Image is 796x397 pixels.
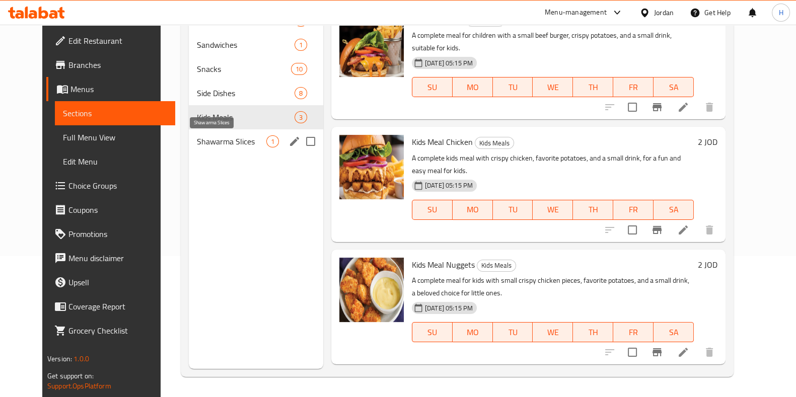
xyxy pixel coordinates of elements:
[68,276,167,288] span: Upsell
[573,77,613,97] button: TH
[698,135,717,149] h6: 2 JOD
[46,29,175,53] a: Edit Restaurant
[68,59,167,71] span: Branches
[47,369,94,382] span: Get support on:
[477,260,516,271] span: Kids Meals
[295,111,307,123] div: items
[654,200,694,220] button: SA
[68,228,167,240] span: Promotions
[197,39,294,51] span: Sandwiches
[497,80,529,95] span: TU
[412,134,473,149] span: Kids Meal Chicken
[295,89,307,98] span: 8
[189,105,323,129] div: Kids Meals3
[63,155,167,168] span: Edit Menu
[475,137,514,149] span: Kids Meals
[645,218,669,242] button: Branch-specific-item
[577,202,609,217] span: TH
[457,325,489,340] span: MO
[339,258,404,322] img: Kids Meal Nuggets
[698,258,717,272] h6: 2 JOD
[493,200,533,220] button: TU
[46,319,175,343] a: Grocery Checklist
[622,97,643,118] span: Select to update
[416,202,449,217] span: SU
[645,340,669,364] button: Branch-specific-item
[63,107,167,119] span: Sections
[697,95,721,119] button: delete
[537,202,569,217] span: WE
[291,63,307,75] div: items
[457,202,489,217] span: MO
[493,322,533,342] button: TU
[658,202,690,217] span: SA
[537,80,569,95] span: WE
[74,352,89,365] span: 1.0.0
[622,219,643,241] span: Select to update
[412,274,694,299] p: A complete meal for kids with small crispy chicken pieces, favorite potatoes, and a small drink, ...
[477,260,516,272] div: Kids Meals
[197,87,294,99] span: Side Dishes
[46,77,175,101] a: Menus
[475,137,514,149] div: Kids Meals
[68,325,167,337] span: Grocery Checklist
[189,81,323,105] div: Side Dishes8
[339,13,404,77] img: Kids Meal Meat
[68,35,167,47] span: Edit Restaurant
[497,202,529,217] span: TU
[412,322,453,342] button: SU
[698,13,717,27] h6: 2 JOD
[617,80,649,95] span: FR
[295,39,307,51] div: items
[46,246,175,270] a: Menu disclaimer
[68,252,167,264] span: Menu disclaimer
[197,135,266,147] span: Shawarma Slices
[457,80,489,95] span: MO
[266,135,279,147] div: items
[63,131,167,143] span: Full Menu View
[421,58,477,68] span: [DATE] 05:15 PM
[613,77,654,97] button: FR
[47,352,72,365] span: Version:
[412,29,694,54] p: A complete meal for children with a small beef burger, crispy potatoes, and a small drink, suitab...
[778,7,783,18] span: H
[577,325,609,340] span: TH
[68,300,167,312] span: Coverage Report
[545,7,607,19] div: Menu-management
[654,322,694,342] button: SA
[295,40,307,50] span: 1
[68,204,167,216] span: Coupons
[189,129,323,153] div: Shawarma Slices1edit
[412,152,694,177] p: A complete kids meal with crispy chicken, favorite potatoes, and a small drink, for a fun and eas...
[421,181,477,190] span: [DATE] 05:15 PM
[416,325,449,340] span: SU
[47,379,111,392] a: Support.OpsPlatform
[189,5,323,157] nav: Menu sections
[55,125,175,149] a: Full Menu View
[658,325,690,340] span: SA
[677,346,689,358] a: Edit menu item
[295,113,307,122] span: 3
[654,77,694,97] button: SA
[573,322,613,342] button: TH
[412,77,453,97] button: SU
[533,200,573,220] button: WE
[533,77,573,97] button: WE
[613,322,654,342] button: FR
[573,200,613,220] button: TH
[453,200,493,220] button: MO
[189,33,323,57] div: Sandwiches1
[292,64,307,74] span: 10
[46,174,175,198] a: Choice Groups
[677,101,689,113] a: Edit menu item
[622,342,643,363] span: Select to update
[197,63,291,75] div: Snacks
[697,340,721,364] button: delete
[416,80,449,95] span: SU
[453,322,493,342] button: MO
[412,200,453,220] button: SU
[412,257,475,272] span: Kids Meal Nuggets
[46,222,175,246] a: Promotions
[654,7,674,18] div: Jordan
